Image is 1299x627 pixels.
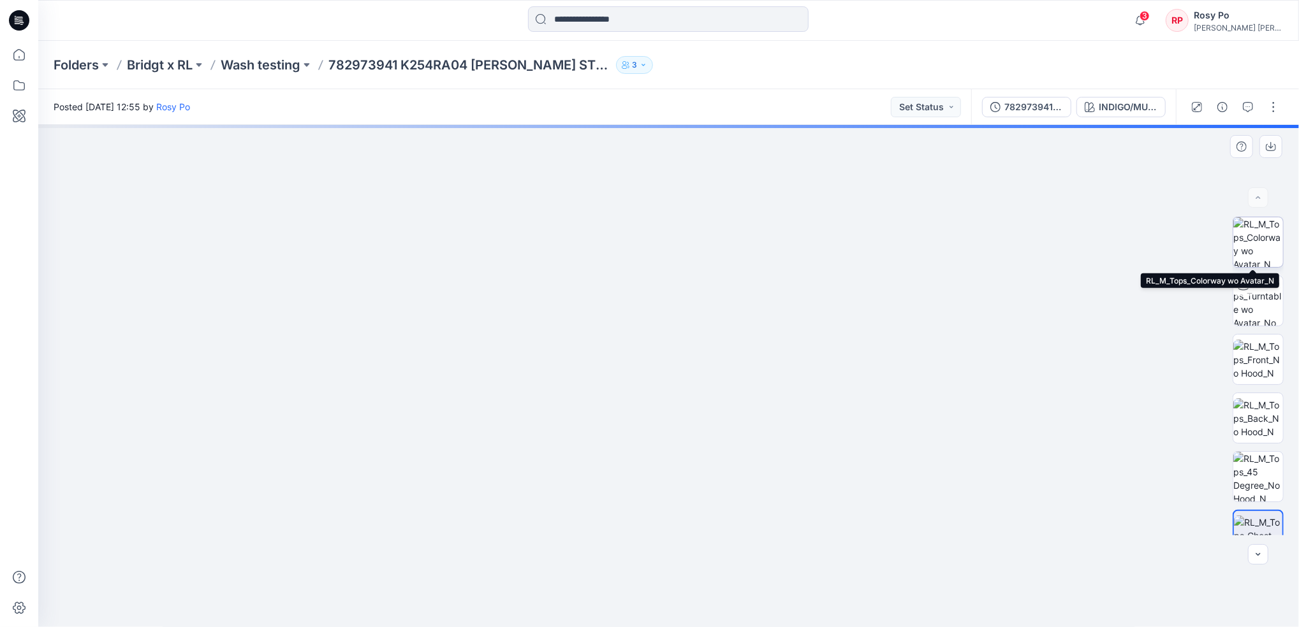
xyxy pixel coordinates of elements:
[54,100,190,113] span: Posted [DATE] 12:55 by
[1004,100,1063,114] div: 782973941 K254RA04 [PERSON_NAME] STRIPE SHIRT
[54,56,99,74] a: Folders
[1140,11,1150,21] span: 3
[127,56,193,74] a: Bridgt x RL
[1233,398,1283,438] img: RL_M_Tops_Back_No Hood_N
[1234,515,1282,556] img: RL_M_Tops_Chest Pocket_N
[632,58,637,72] p: 3
[1212,97,1233,117] button: Details
[156,101,190,112] a: Rosy Po
[1194,8,1283,23] div: Rosy Po
[982,97,1071,117] button: 782973941 K254RA04 [PERSON_NAME] STRIPE SHIRT
[616,56,653,74] button: 3
[1076,97,1166,117] button: INDIGO/MUL TI - 001
[1099,100,1157,114] div: INDIGO/MUL TI - 001
[1233,452,1283,501] img: RL_M_Tops_45 Degree_No Hood_N
[1233,340,1283,380] img: RL_M_Tops_Front_No Hood_N
[221,56,300,74] a: Wash testing
[1233,217,1283,267] img: RL_M_Tops_Colorway wo Avatar_N
[328,56,611,74] p: 782973941 K254RA04 [PERSON_NAME] STRIPE SHIRT
[1166,9,1189,32] div: RP
[1194,23,1283,32] div: [PERSON_NAME] [PERSON_NAME]
[1233,276,1283,326] img: RL_M_Tops_Turntable wo Avatar_No Hood_N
